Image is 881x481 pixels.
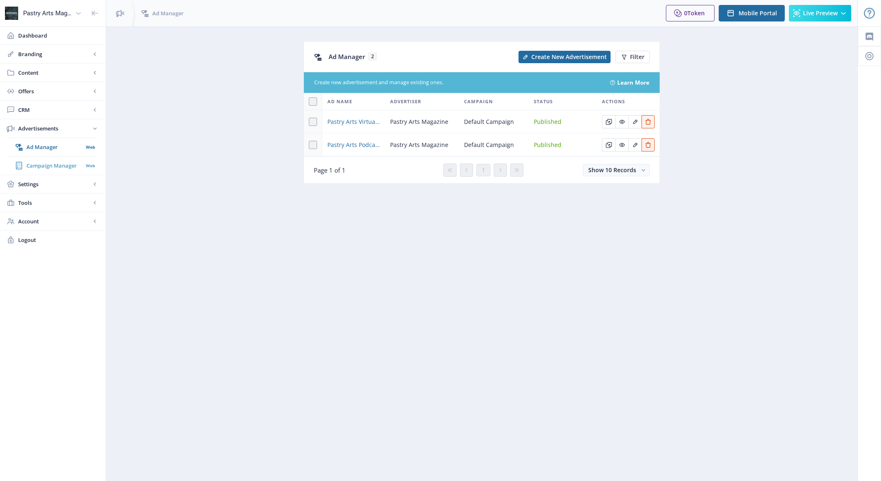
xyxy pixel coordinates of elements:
[327,140,380,150] a: Pastry Arts Podcast
[642,140,655,148] a: Edit page
[531,54,607,60] span: Create New Advertisement
[18,106,91,114] span: CRM
[18,124,91,133] span: Advertisements
[666,5,715,21] button: 0Token
[329,52,365,61] span: Ad Manager
[314,79,600,87] div: Create new advertisement and manage existing ones.
[8,138,97,156] a: Ad ManagerWeb
[514,51,611,63] a: New page
[687,9,705,17] span: Token
[464,140,514,150] span: Default Campaign
[803,10,838,17] span: Live Preview
[5,7,18,20] img: properties.app_icon.png
[519,51,611,63] button: Create New Advertisement
[482,167,485,173] span: 1
[464,97,493,107] span: Campaign
[789,5,851,21] button: Live Preview
[26,161,83,170] span: Campaign Manager
[476,164,490,176] button: 1
[18,217,91,225] span: Account
[615,117,628,125] a: Edit page
[628,117,642,125] a: Edit page
[327,117,380,127] a: Pastry Arts Virtual Summit - 2022 Edition
[83,143,97,151] nb-badge: Web
[18,31,99,40] span: Dashboard
[18,69,91,77] span: Content
[390,140,448,150] span: Pastry Arts Magazine
[18,180,91,188] span: Settings
[602,117,615,125] a: Edit page
[615,140,628,148] a: Edit page
[23,4,72,22] div: Pastry Arts Magazine
[18,87,91,95] span: Offers
[8,156,97,175] a: Campaign ManagerWeb
[464,117,514,127] span: Default Campaign
[18,236,99,244] span: Logout
[534,117,592,127] div: Published
[534,140,592,150] div: Published
[534,97,553,107] span: Status
[18,199,91,207] span: Tools
[739,10,777,17] span: Mobile Portal
[152,9,184,17] span: Ad Manager
[588,166,636,174] span: Show 10 Records
[314,166,346,174] span: Page 1 of 1
[83,161,97,170] nb-badge: Web
[617,78,649,87] a: Learn More
[390,97,421,107] span: Advertiser
[719,5,785,21] button: Mobile Portal
[642,117,655,125] a: Edit page
[390,117,448,127] span: Pastry Arts Magazine
[327,97,352,107] span: Ad Name
[630,54,644,60] span: Filter
[18,50,91,58] span: Branding
[628,140,642,148] a: Edit page
[583,164,650,176] button: Show 10 Records
[368,52,377,61] span: 2
[26,143,83,151] span: Ad Manager
[602,97,625,107] span: Actions
[602,140,615,148] a: Edit page
[616,51,650,63] button: Filter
